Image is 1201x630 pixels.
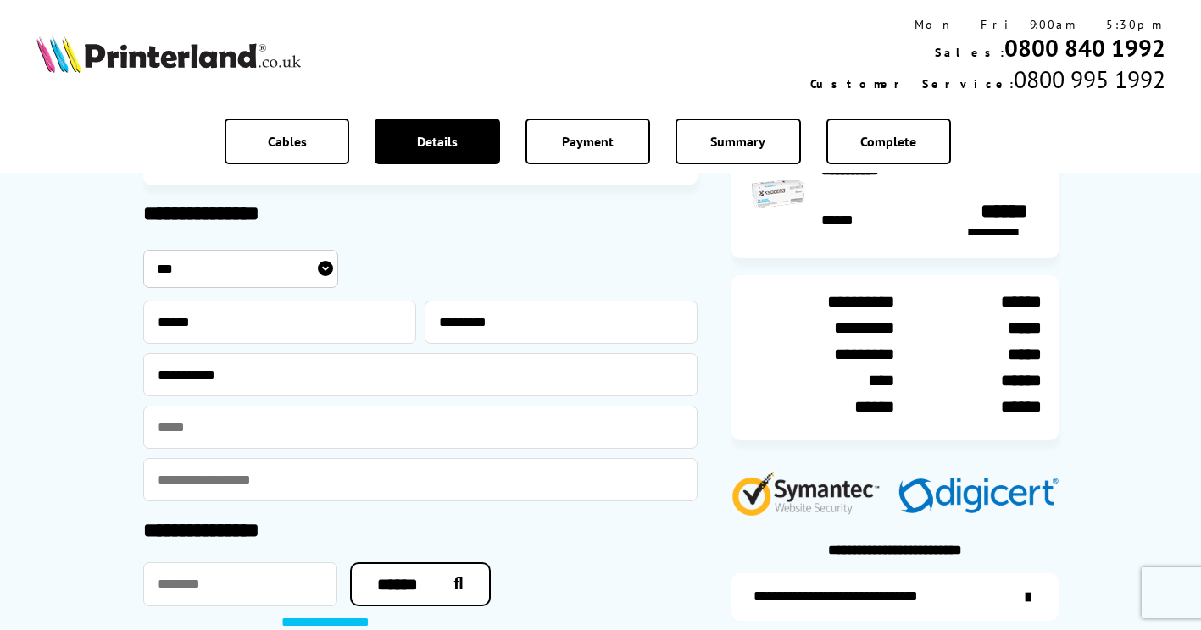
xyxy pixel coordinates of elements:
[268,133,307,150] span: Cables
[562,133,614,150] span: Payment
[860,133,916,150] span: Complete
[1014,64,1165,95] span: 0800 995 1992
[810,17,1165,32] div: Mon - Fri 9:00am - 5:30pm
[935,45,1004,60] span: Sales:
[810,76,1014,91] span: Customer Service:
[1004,32,1165,64] a: 0800 840 1992
[710,133,765,150] span: Summary
[731,573,1059,621] a: additional-ink
[36,36,301,73] img: Printerland Logo
[417,133,458,150] span: Details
